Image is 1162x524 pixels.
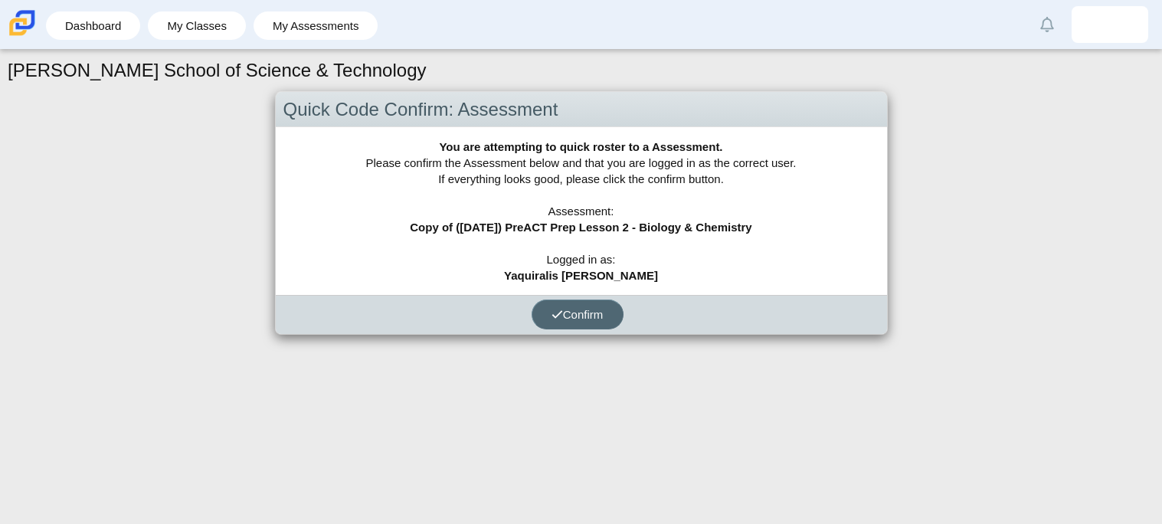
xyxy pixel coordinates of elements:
img: Carmen School of Science & Technology [6,7,38,39]
a: yaquiralis.ortiz.pyqppQ [1072,6,1148,43]
button: Confirm [532,300,624,329]
div: Quick Code Confirm: Assessment [276,92,887,128]
a: Carmen School of Science & Technology [6,28,38,41]
b: You are attempting to quick roster to a Assessment. [439,140,722,153]
a: My Assessments [261,11,371,40]
a: Alerts [1030,8,1064,41]
b: Copy of ([DATE]) PreACT Prep Lesson 2 - Biology & Chemistry [410,221,751,234]
span: Confirm [552,308,604,321]
h1: [PERSON_NAME] School of Science & Technology [8,57,427,84]
a: My Classes [155,11,238,40]
a: Dashboard [54,11,133,40]
b: Yaquiralis [PERSON_NAME] [504,269,658,282]
img: yaquiralis.ortiz.pyqppQ [1098,12,1122,37]
div: Please confirm the Assessment below and that you are logged in as the correct user. If everything... [276,127,887,295]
